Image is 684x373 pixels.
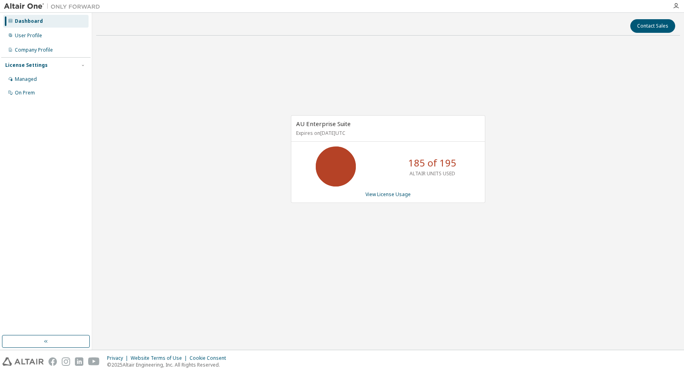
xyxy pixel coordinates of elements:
div: User Profile [15,32,42,39]
img: youtube.svg [88,357,100,366]
div: Company Profile [15,47,53,53]
span: AU Enterprise Suite [296,120,351,128]
img: facebook.svg [48,357,57,366]
img: linkedin.svg [75,357,83,366]
a: View License Usage [365,191,411,198]
p: 185 of 195 [408,156,456,170]
button: Contact Sales [630,19,675,33]
div: Website Terms of Use [131,355,190,361]
div: Privacy [107,355,131,361]
img: Altair One [4,2,104,10]
p: Expires on [DATE] UTC [296,130,478,136]
div: Managed [15,76,37,82]
div: License Settings [5,62,48,68]
div: Dashboard [15,18,43,24]
p: ALTAIR UNITS USED [410,170,455,177]
p: © 2025 Altair Engineering, Inc. All Rights Reserved. [107,361,231,368]
img: altair_logo.svg [2,357,44,366]
div: On Prem [15,90,35,96]
div: Cookie Consent [190,355,231,361]
img: instagram.svg [62,357,70,366]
